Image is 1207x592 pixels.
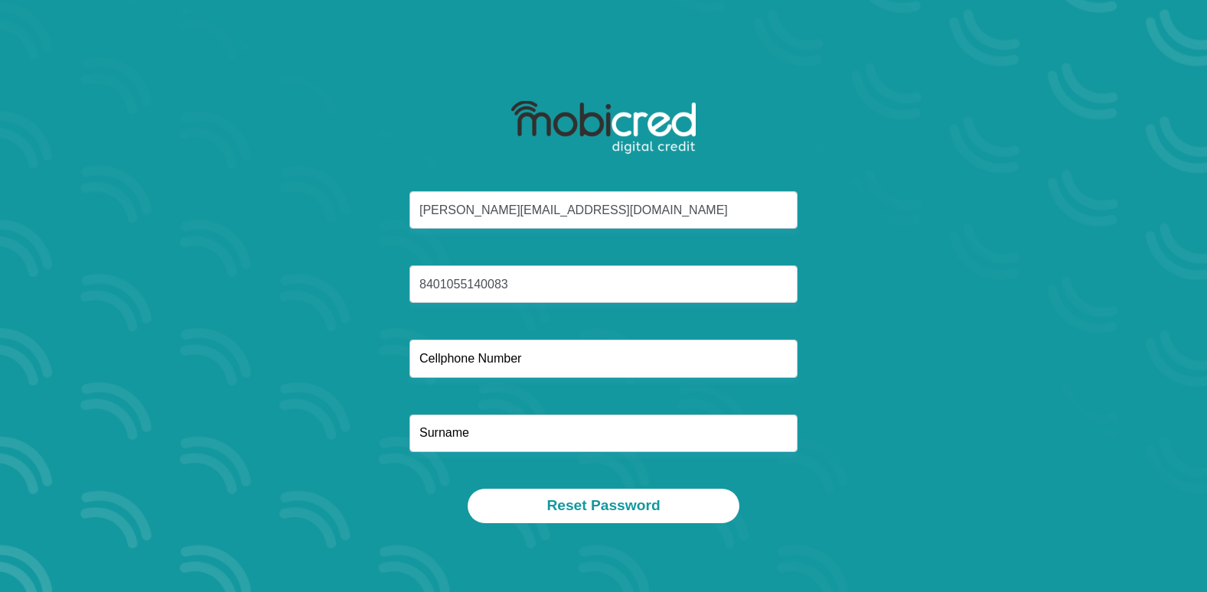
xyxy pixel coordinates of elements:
button: Reset Password [468,489,739,523]
input: Cellphone Number [409,340,798,377]
img: mobicred logo [511,101,696,155]
input: Email [409,191,798,229]
input: ID Number [409,265,798,303]
input: Surname [409,415,798,452]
